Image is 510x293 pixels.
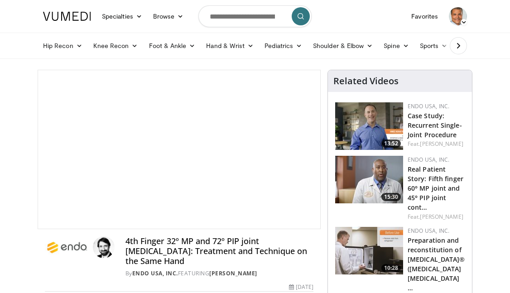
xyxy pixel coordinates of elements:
[335,156,403,203] a: 15:30
[414,37,453,55] a: Sports
[308,37,378,55] a: Shoulder & Elbow
[406,7,443,25] a: Favorites
[209,269,257,277] a: [PERSON_NAME]
[408,111,462,139] a: Case Study: Recurrent Single-Joint Procedure
[148,7,189,25] a: Browse
[38,37,88,55] a: Hip Recon
[408,102,449,110] a: Endo USA, Inc.
[335,156,403,203] img: 55d69904-dd48-4cb8-9c2d-9fd278397143.150x105_q85_crop-smart_upscale.jpg
[420,140,463,148] a: [PERSON_NAME]
[96,7,148,25] a: Specialties
[38,70,320,229] video-js: Video Player
[381,264,401,272] span: 10:28
[381,193,401,201] span: 15:30
[408,213,465,221] div: Feat.
[335,102,403,150] img: c40faede-6d95-4fee-a212-47eaa49b4c2e.150x105_q85_crop-smart_upscale.jpg
[125,269,313,278] div: By FEATURING
[335,227,403,274] a: 10:28
[201,37,259,55] a: Hand & Wrist
[88,37,144,55] a: Knee Recon
[449,7,467,25] img: Avatar
[408,227,449,235] a: Endo USA, Inc.
[43,12,91,21] img: VuMedi Logo
[408,165,463,211] a: Real Patient Story: Fifth finger 60° MP joint and 45° PIP joint cont…
[289,283,313,291] div: [DATE]
[93,236,115,258] img: Avatar
[259,37,308,55] a: Pediatrics
[408,140,465,148] div: Feat.
[125,236,313,266] h4: 4th Finger 32º MP and 72º PIP joint [MEDICAL_DATA]: Treatment and Technique on the Same Hand
[381,139,401,148] span: 13:52
[408,236,465,293] a: Preparation and reconstitution of [MEDICAL_DATA]® ([MEDICAL_DATA] [MEDICAL_DATA] …
[198,5,312,27] input: Search topics, interventions
[335,102,403,150] a: 13:52
[335,227,403,274] img: ab89541e-13d0-49f0-812b-38e61ef681fd.150x105_q85_crop-smart_upscale.jpg
[408,156,449,163] a: Endo USA, Inc.
[144,37,201,55] a: Foot & Ankle
[45,236,89,258] img: Endo USA, Inc.
[420,213,463,221] a: [PERSON_NAME]
[333,76,399,86] h4: Related Videos
[378,37,414,55] a: Spine
[132,269,178,277] a: Endo USA, Inc.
